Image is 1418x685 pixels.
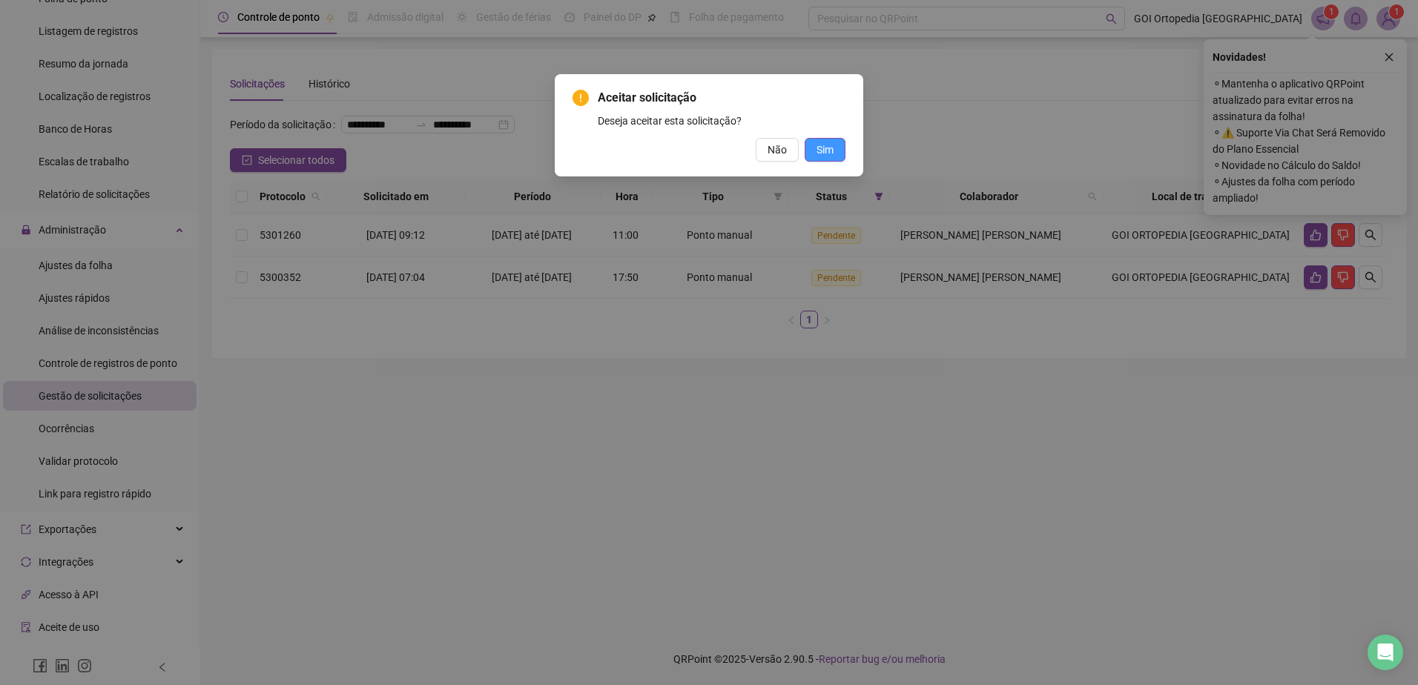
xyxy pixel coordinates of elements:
[598,89,845,107] span: Aceitar solicitação
[598,113,845,129] div: Deseja aceitar esta solicitação?
[573,90,589,106] span: exclamation-circle
[805,138,845,162] button: Sim
[817,142,834,158] span: Sim
[756,138,799,162] button: Não
[768,142,787,158] span: Não
[1368,635,1403,670] div: Open Intercom Messenger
